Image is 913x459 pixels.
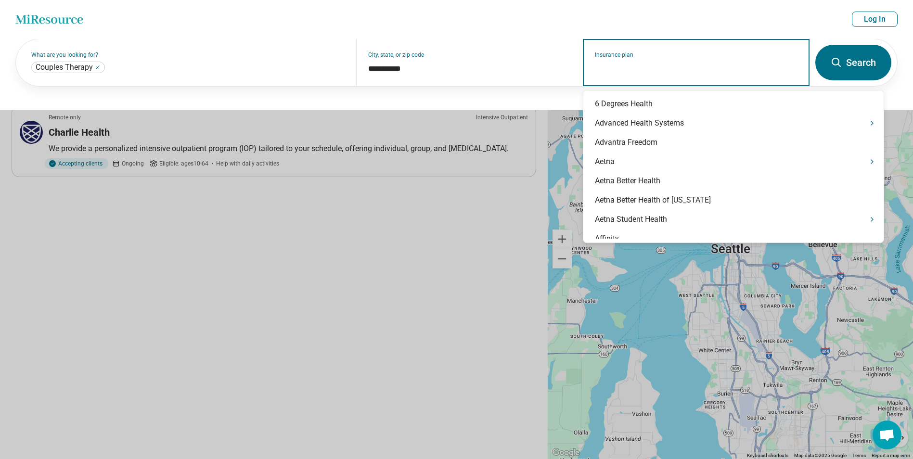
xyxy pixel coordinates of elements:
div: Advantra Freedom [583,133,884,152]
span: Couples Therapy [36,63,93,72]
div: Affinity [583,229,884,248]
div: Aetna Student Health [583,210,884,229]
button: Couples Therapy [95,64,101,70]
div: Suggestions [583,94,884,239]
div: Aetna Better Health [583,171,884,191]
button: Log In [852,12,898,27]
button: Search [815,45,891,80]
div: Open chat [873,421,901,449]
div: 6 Degrees Health [583,94,884,114]
div: Aetna Better Health of [US_STATE] [583,191,884,210]
div: Couples Therapy [31,62,105,73]
div: Aetna [583,152,884,171]
div: Advanced Health Systems [583,114,884,133]
label: What are you looking for? [31,52,345,58]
